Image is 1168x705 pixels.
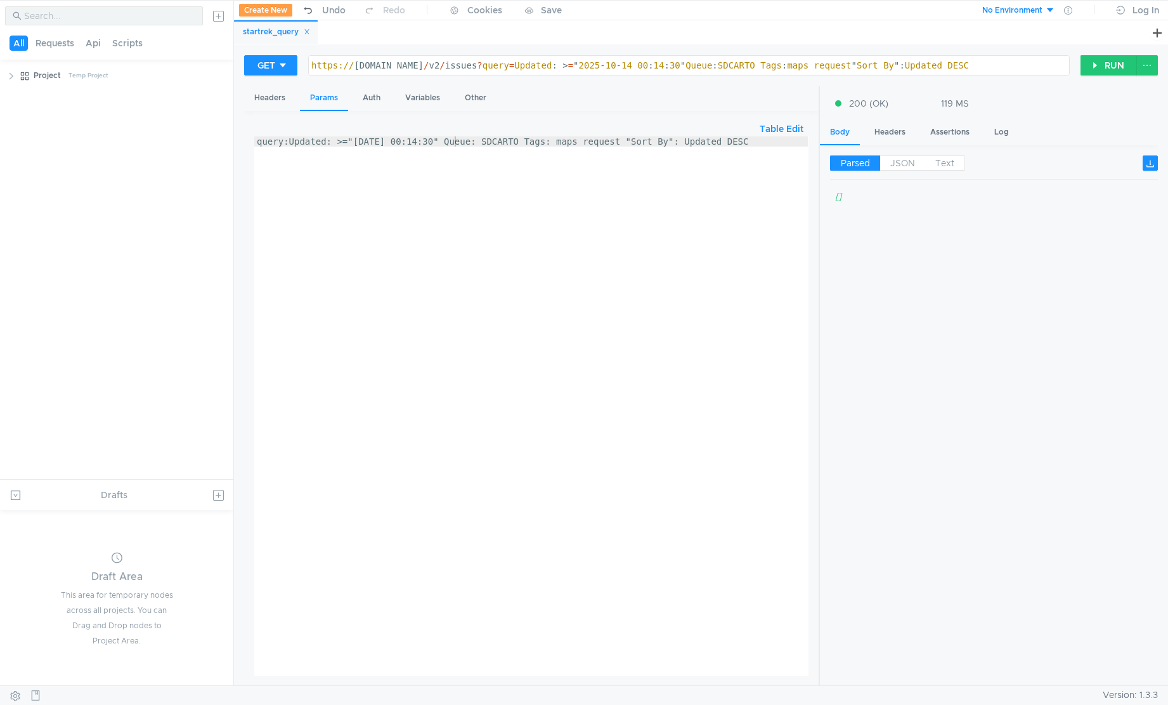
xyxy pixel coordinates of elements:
div: No Environment [982,4,1042,16]
div: Project [34,66,61,85]
button: Api [82,36,105,51]
div: GET [257,58,275,72]
div: Assertions [920,121,980,144]
button: Create New [239,4,292,16]
div: 119 MS [941,98,969,109]
button: All [10,36,28,51]
div: Params [300,86,348,111]
span: Version: 1.3.3 [1103,686,1158,704]
div: Redo [383,3,405,18]
input: Search... [24,9,195,23]
div: Save [541,6,562,15]
button: Redo [354,1,414,20]
div: Headers [244,86,295,110]
div: Temp Project [68,66,108,85]
button: Undo [292,1,354,20]
button: Requests [32,36,78,51]
div: Variables [395,86,450,110]
div: Undo [322,3,346,18]
span: Parsed [841,157,870,169]
div: startrek_query [243,25,310,39]
div: Log [984,121,1019,144]
button: RUN [1080,55,1137,76]
div: Headers [864,121,916,144]
div: Body [820,121,860,145]
div: Log In [1132,3,1159,18]
span: Text [935,157,954,169]
div: Other [455,86,496,110]
button: GET [244,55,297,76]
button: Scripts [108,36,146,51]
div: Cookies [467,3,502,18]
div: Auth [353,86,391,110]
span: 200 (OK) [849,96,888,110]
span: JSON [890,157,915,169]
div: [] [835,190,1140,204]
button: Table Edit [755,121,808,136]
div: Drafts [101,487,127,503]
